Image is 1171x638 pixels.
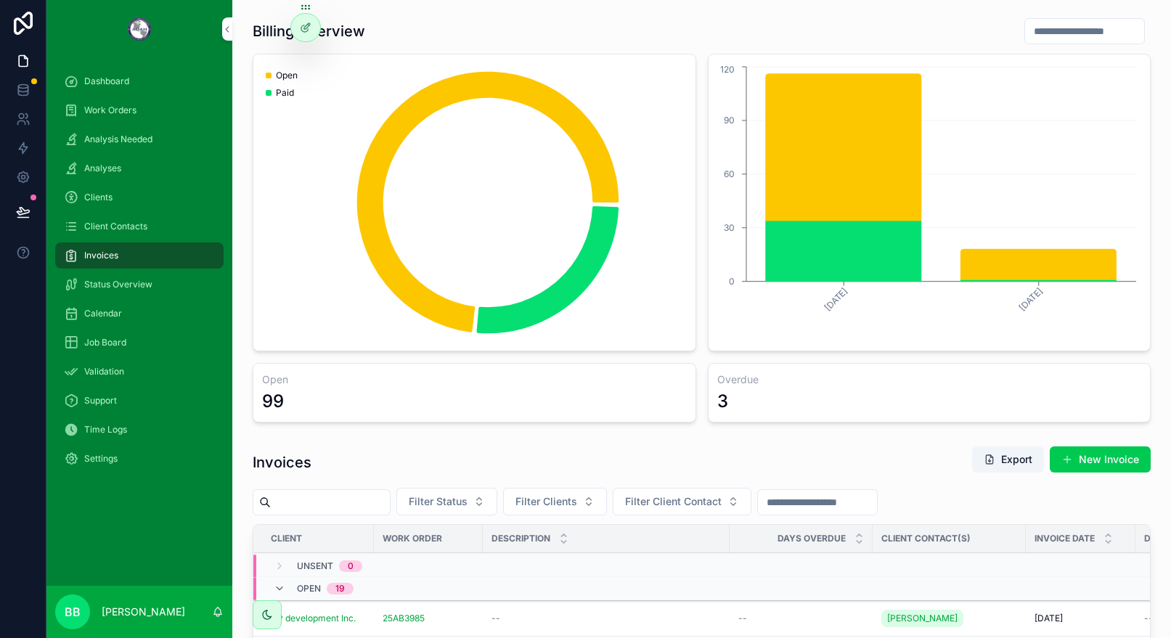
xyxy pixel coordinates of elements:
span: Status Overview [84,279,152,290]
button: Select Button [396,488,497,515]
span: Open [297,583,321,594]
span: Open [276,70,298,81]
button: New Invoice [1050,446,1151,473]
tspan: 0 [729,276,735,287]
button: Export [972,446,1044,473]
span: Job Board [84,337,126,348]
a: [PERSON_NAME] [881,610,963,627]
span: Support [84,395,117,406]
span: Dashboard [84,75,129,87]
span: Calendar [84,308,122,319]
span: Paid [276,87,294,99]
a: Dashboard [55,68,224,94]
a: Time Logs [55,417,224,443]
span: -- [738,613,747,624]
a: 25AB3985 [383,613,474,624]
a: Invoices [55,242,224,269]
h1: Billing Overview [253,21,365,41]
a: GP development Inc. [271,613,365,624]
span: [DATE] [1035,613,1063,624]
a: Work Orders [55,97,224,123]
span: Filter Status [409,494,468,509]
h1: Invoices [253,452,311,473]
span: -- [491,613,500,624]
a: Analysis Needed [55,126,224,152]
h3: Open [262,372,687,387]
span: -- [1144,613,1153,624]
span: Time Logs [84,424,127,435]
tspan: 30 [724,222,735,233]
tspan: [DATE] [822,285,849,313]
span: Client [271,533,302,544]
span: Unsent [297,560,333,572]
a: Settings [55,446,224,472]
span: Analysis Needed [84,134,152,145]
div: chart [717,63,1142,342]
a: Calendar [55,300,224,327]
span: [PERSON_NAME] [887,613,958,624]
a: -- [738,613,864,624]
span: Validation [84,366,124,377]
span: Invoice Date [1035,533,1095,544]
span: Client Contact(s) [881,533,971,544]
span: Clients [84,192,113,203]
span: Description [491,533,550,544]
span: Invoices [84,250,118,261]
a: -- [491,613,721,624]
div: 3 [717,390,728,413]
span: Filter Clients [515,494,577,509]
div: 0 [348,560,354,572]
button: Select Button [613,488,751,515]
div: 99 [262,390,284,413]
tspan: [DATE] [1016,285,1044,313]
a: Status Overview [55,271,224,298]
button: Select Button [503,488,607,515]
p: [PERSON_NAME] [102,605,185,619]
div: chart [262,63,687,342]
a: Analyses [55,155,224,181]
tspan: 60 [724,168,735,179]
h3: Overdue [717,372,1142,387]
span: Days Overdue [778,533,846,544]
span: Work Orders [84,105,136,116]
a: [PERSON_NAME] [881,607,1017,630]
a: Support [55,388,224,414]
span: Settings [84,453,118,465]
span: Work Order [383,533,442,544]
span: Filter Client Contact [625,494,722,509]
a: GP development Inc. [271,613,356,624]
a: Validation [55,359,224,385]
tspan: 90 [724,115,735,126]
span: Analyses [84,163,121,174]
span: BB [65,603,81,621]
a: [DATE] [1035,613,1127,624]
a: 25AB3985 [383,613,425,624]
img: App logo [128,17,151,41]
span: Client Contacts [84,221,147,232]
a: Job Board [55,330,224,356]
div: 19 [335,583,345,594]
div: scrollable content [46,58,232,491]
a: Client Contacts [55,213,224,240]
tspan: 120 [720,64,735,75]
a: Clients [55,184,224,210]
